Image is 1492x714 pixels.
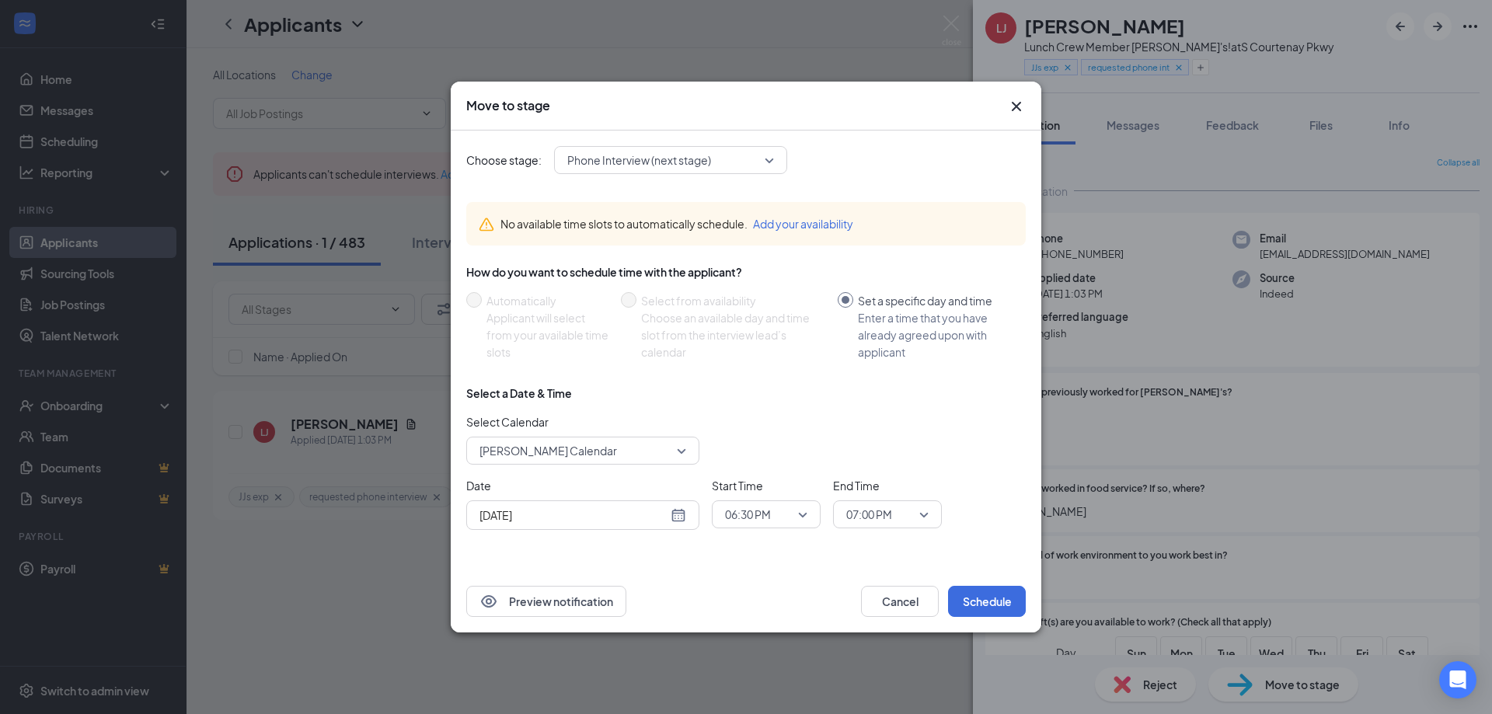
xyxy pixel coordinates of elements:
[846,503,892,526] span: 07:00 PM
[486,292,608,309] div: Automatically
[725,503,771,526] span: 06:30 PM
[567,148,711,172] span: Phone Interview (next stage)
[466,477,699,494] span: Date
[641,309,825,360] div: Choose an available day and time slot from the interview lead’s calendar
[641,292,825,309] div: Select from availability
[466,264,1026,280] div: How do you want to schedule time with the applicant?
[1439,661,1476,698] div: Open Intercom Messenger
[858,292,1013,309] div: Set a specific day and time
[858,309,1013,360] div: Enter a time that you have already agreed upon with applicant
[466,152,542,169] span: Choose stage:
[753,215,853,232] button: Add your availability
[479,439,617,462] span: [PERSON_NAME] Calendar
[486,309,608,360] div: Applicant will select from your available time slots
[479,507,668,524] input: Aug 26, 2025
[948,586,1026,617] button: Schedule
[466,413,699,430] span: Select Calendar
[479,592,498,611] svg: Eye
[466,385,572,401] div: Select a Date & Time
[466,97,550,114] h3: Move to stage
[479,217,494,232] svg: Warning
[1007,97,1026,116] svg: Cross
[833,477,942,494] span: End Time
[712,477,821,494] span: Start Time
[500,215,1013,232] div: No available time slots to automatically schedule.
[861,586,939,617] button: Cancel
[1007,97,1026,116] button: Close
[466,586,626,617] button: EyePreview notification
